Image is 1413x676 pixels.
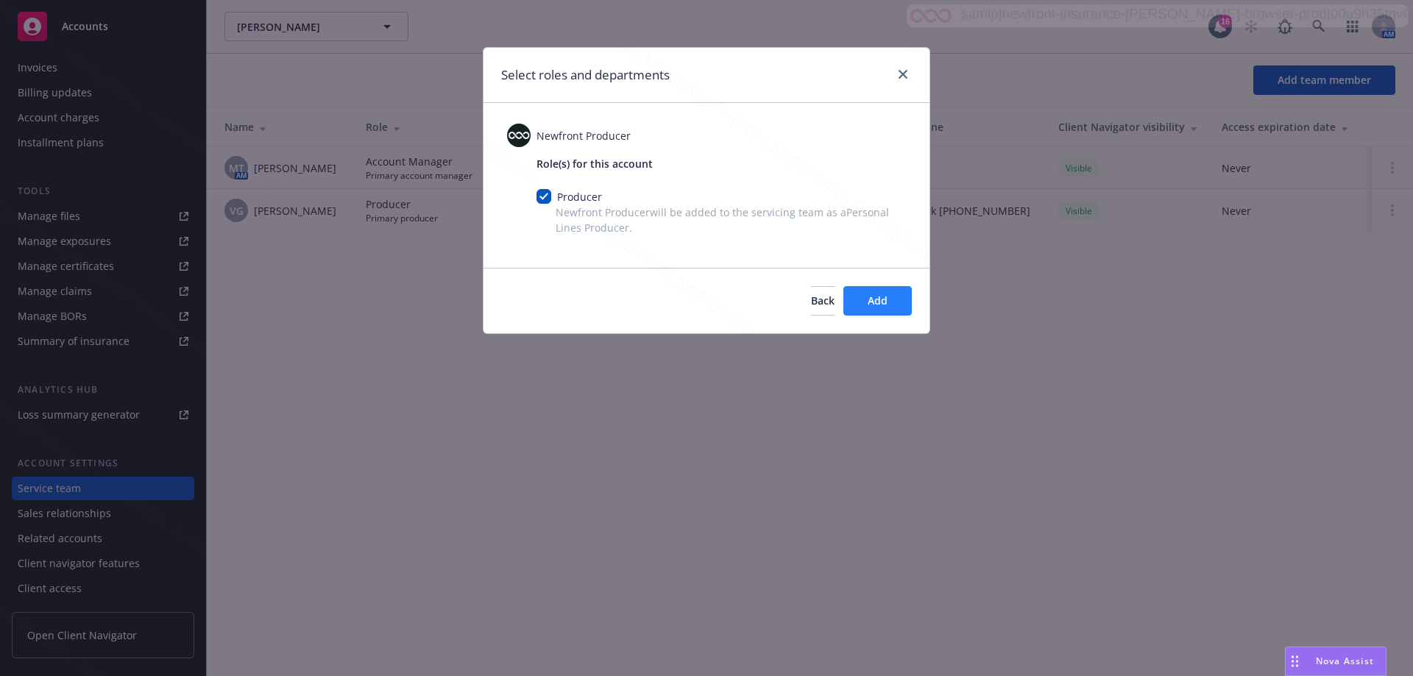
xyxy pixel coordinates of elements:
[1285,647,1387,676] button: Nova Assist
[501,65,670,85] h1: Select roles and departments
[843,286,912,316] button: Add
[1286,647,1304,675] div: Drag to move
[536,156,906,171] span: Role(s) for this account
[868,293,888,307] span: Add
[507,124,531,147] img: photo
[811,293,835,307] span: Back
[556,204,906,235] span: Newfront Producer will be added to the servicing team as a Personal Lines Producer .
[811,286,835,316] button: Back
[536,128,631,143] span: Newfront Producer
[894,65,912,83] a: close
[557,190,602,204] span: Producer
[1316,655,1374,667] span: Nova Assist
